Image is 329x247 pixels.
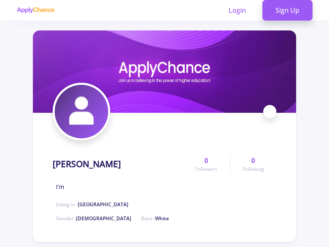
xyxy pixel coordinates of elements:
span: [DEMOGRAPHIC_DATA] [76,215,131,222]
span: 0 [204,156,208,165]
span: Living in : [56,201,128,208]
img: Mohammad Abedinezhadcover image [33,30,296,113]
img: Mohammad Abedinezhadavatar [55,85,108,138]
span: White [155,215,169,222]
a: 0Following [230,156,276,173]
span: 0 [251,156,255,165]
a: 0Followers [183,156,229,173]
h1: [PERSON_NAME] [53,159,121,169]
span: [GEOGRAPHIC_DATA] [78,201,128,208]
span: I’m [56,182,64,191]
span: Followers [195,165,217,173]
span: Race : [141,215,169,222]
img: applychance logo text only [16,7,55,14]
span: Gender : [56,215,131,222]
span: Following [243,165,264,173]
